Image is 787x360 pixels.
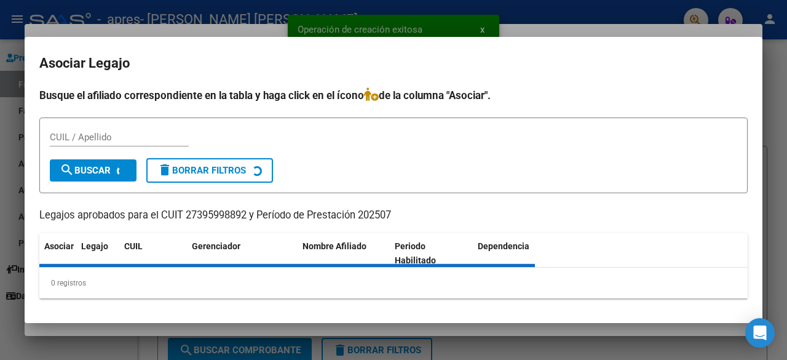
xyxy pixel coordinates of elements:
span: Borrar Filtros [157,165,246,176]
p: Legajos aprobados para el CUIT 27395998892 y Período de Prestación 202507 [39,208,748,223]
span: Asociar [44,241,74,251]
mat-icon: delete [157,162,172,177]
span: Dependencia [478,241,529,251]
span: CUIL [124,241,143,251]
div: Open Intercom Messenger [745,318,775,348]
datatable-header-cell: Asociar [39,233,76,274]
span: Nombre Afiliado [303,241,366,251]
div: 0 registros [39,268,748,298]
mat-icon: search [60,162,74,177]
datatable-header-cell: Periodo Habilitado [390,233,473,274]
button: Buscar [50,159,136,182]
datatable-header-cell: CUIL [119,233,187,274]
datatable-header-cell: Gerenciador [187,233,298,274]
button: Borrar Filtros [146,158,273,183]
datatable-header-cell: Legajo [76,233,119,274]
h4: Busque el afiliado correspondiente en la tabla y haga click en el ícono de la columna "Asociar". [39,87,748,103]
span: Periodo Habilitado [395,241,436,265]
datatable-header-cell: Nombre Afiliado [298,233,390,274]
span: Legajo [81,241,108,251]
span: Buscar [60,165,111,176]
h2: Asociar Legajo [39,52,748,75]
datatable-header-cell: Dependencia [473,233,565,274]
span: Gerenciador [192,241,240,251]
